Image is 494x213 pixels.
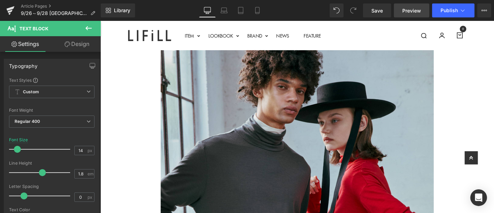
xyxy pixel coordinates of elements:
[21,10,88,16] span: 9/26～9/28 [GEOGRAPHIC_DATA] POPUP
[115,12,142,19] span: LOOKBOOK
[114,7,130,14] span: Library
[477,3,491,17] button: More
[157,12,173,19] span: BRAND
[52,36,102,52] a: Design
[90,12,100,19] span: ITEM
[88,172,93,176] span: em
[9,108,94,113] div: Font Weight
[216,3,232,17] a: Laptop
[152,9,178,22] a: BRAND
[377,9,391,23] a: 0
[9,137,28,142] div: Font Size
[232,3,249,17] a: Tablet
[371,7,383,14] span: Save
[85,9,105,22] a: ITEM
[15,119,40,124] b: Regular 400
[384,5,391,12] span: 0
[183,9,207,22] a: NEWS
[88,148,93,153] span: px
[432,3,475,17] button: Publish
[402,7,421,14] span: Preview
[19,26,48,31] span: Text Block
[23,89,39,95] b: Custom
[9,207,94,212] div: Text Color
[346,3,360,17] button: Redo
[470,189,487,206] div: Open Intercom Messenger
[217,12,236,19] span: FEATURE
[9,161,94,166] div: Line Height
[88,195,93,199] span: px
[21,3,101,9] a: Article Pages
[9,184,94,189] div: Letter Spacing
[330,3,344,17] button: Undo
[249,3,266,17] a: Mobile
[110,9,147,22] a: LOOKBOOK
[9,59,38,69] div: Typography
[101,3,135,17] a: New Library
[212,9,241,22] a: FEATURE
[394,3,429,17] a: Preview
[188,12,202,19] span: NEWS
[441,8,458,13] span: Publish
[9,77,94,83] div: Text Styles
[199,3,216,17] a: Desktop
